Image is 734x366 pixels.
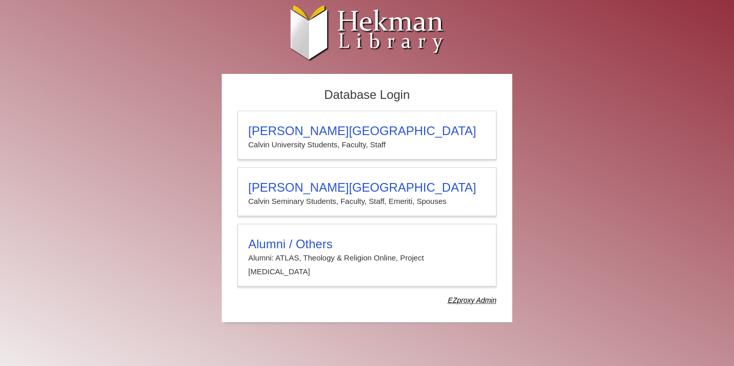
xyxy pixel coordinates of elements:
p: Calvin University Students, Faculty, Staff [248,138,486,151]
h3: Alumni / Others [248,237,486,251]
h3: [PERSON_NAME][GEOGRAPHIC_DATA] [248,124,486,138]
a: [PERSON_NAME][GEOGRAPHIC_DATA]Calvin University Students, Faculty, Staff [238,111,496,160]
h2: Database Login [232,85,502,106]
a: [PERSON_NAME][GEOGRAPHIC_DATA]Calvin Seminary Students, Faculty, Staff, Emeriti, Spouses [238,167,496,216]
summary: Alumni / OthersAlumni: ATLAS, Theology & Religion Online, Project [MEDICAL_DATA] [248,237,486,278]
h3: [PERSON_NAME][GEOGRAPHIC_DATA] [248,180,486,195]
p: Calvin Seminary Students, Faculty, Staff, Emeriti, Spouses [248,195,486,208]
p: Alumni: ATLAS, Theology & Religion Online, Project [MEDICAL_DATA] [248,251,486,278]
dfn: Use Alumni login [448,296,496,304]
